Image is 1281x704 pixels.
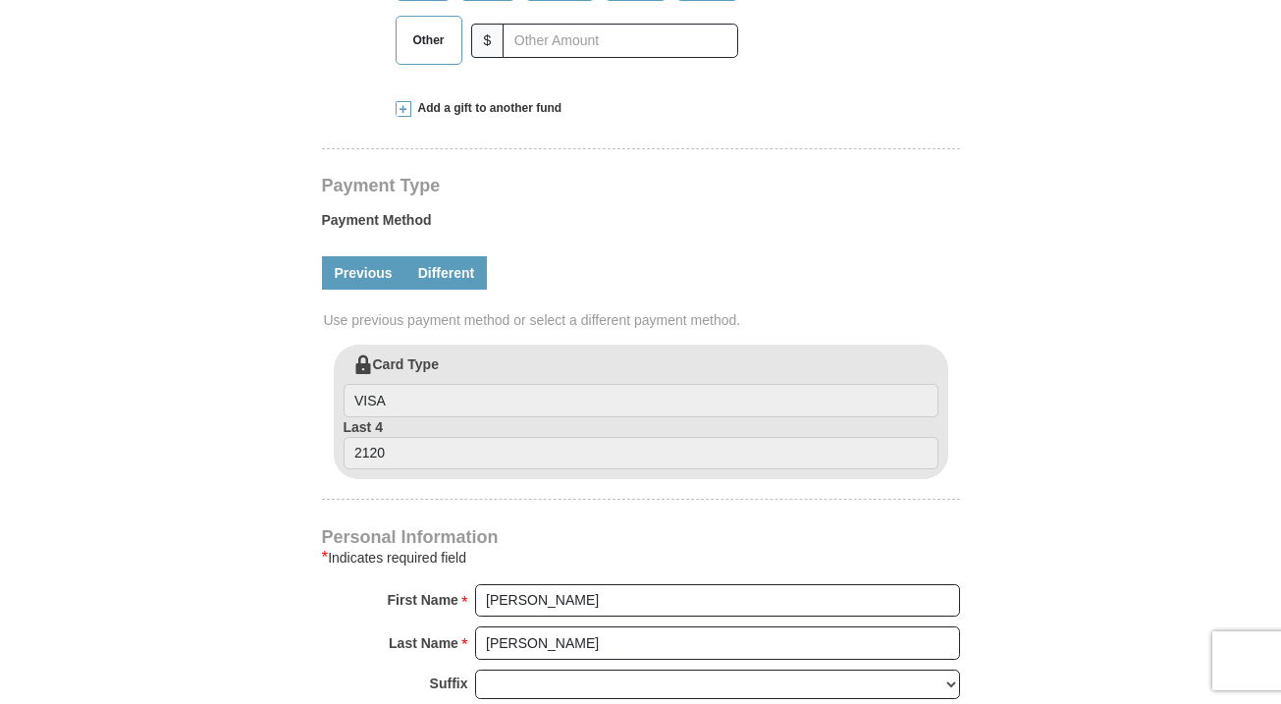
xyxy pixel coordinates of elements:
[503,24,737,58] input: Other Amount
[405,256,488,290] a: Different
[403,26,454,55] span: Other
[471,24,505,58] span: $
[344,354,938,417] label: Card Type
[344,437,938,470] input: Last 4
[322,256,405,290] a: Previous
[430,670,468,697] strong: Suffix
[344,417,938,470] label: Last 4
[324,310,962,330] span: Use previous payment method or select a different payment method.
[322,546,960,569] div: Indicates required field
[389,629,458,657] strong: Last Name
[344,384,938,417] input: Card Type
[322,178,960,193] h4: Payment Type
[322,210,960,240] label: Payment Method
[322,529,960,545] h4: Personal Information
[388,586,458,614] strong: First Name
[411,100,562,117] span: Add a gift to another fund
